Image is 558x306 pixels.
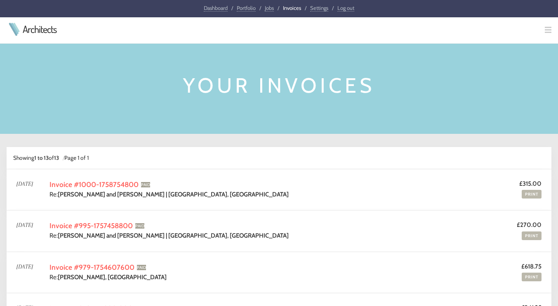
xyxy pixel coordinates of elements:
span: [DATE] [16,180,33,187]
img: Architects [7,23,21,36]
a: Invoice #979-1754607600 [49,263,134,271]
strong: [PERSON_NAME], [GEOGRAPHIC_DATA] [58,273,167,281]
strong: £270.00 [517,221,542,229]
a: Jobs [265,5,274,12]
span: [DATE] [16,222,33,228]
a: Architects [23,24,57,34]
a: Invoice #1000-1758754800 [49,180,139,189]
span: / [231,5,233,11]
a: Settings [310,5,328,12]
span: PAID [141,182,150,187]
div: Showing of Page 1 of 1 [13,154,89,162]
span: / [63,154,64,161]
a: Dashboard [204,5,228,12]
strong: 1 to 13 [34,154,49,161]
span: / [259,5,261,11]
span: / [305,5,306,11]
strong: £315.00 [519,180,542,187]
a: Print [522,231,542,240]
td: Re: [49,262,469,283]
span: / [278,5,279,11]
strong: [PERSON_NAME] and [PERSON_NAME] | [GEOGRAPHIC_DATA], [GEOGRAPHIC_DATA] [58,191,289,198]
a: Log out [337,5,354,12]
span: PAID [137,265,146,270]
strong: £618.75 [521,263,542,270]
strong: 13 [54,154,59,161]
a: Print [522,273,542,281]
span: PAID [135,223,144,229]
strong: [PERSON_NAME] and [PERSON_NAME] | [GEOGRAPHIC_DATA], [GEOGRAPHIC_DATA] [58,232,289,239]
a: Portfolio [237,5,256,12]
span: / [332,5,334,11]
a: Invoice #995-1757458800 [49,221,133,230]
span: [DATE] [16,263,33,270]
h1: Your invoices [75,70,484,101]
td: Re: [49,179,499,201]
td: Re: [49,220,495,242]
a: Print [522,190,542,199]
a: Invoices [283,5,301,11]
